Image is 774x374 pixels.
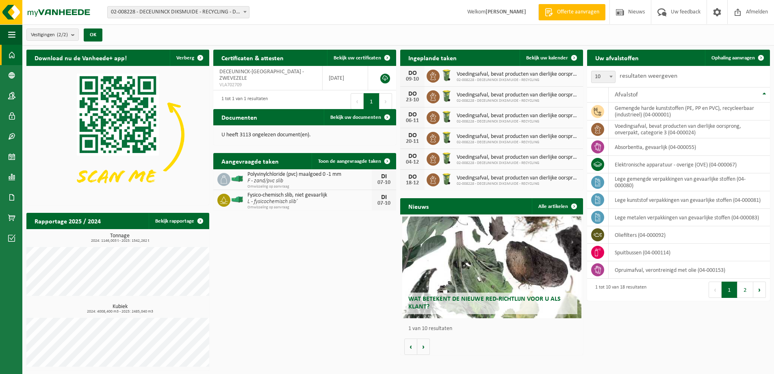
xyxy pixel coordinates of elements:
[457,78,579,83] span: 02-008228 - DECEUNINCK DIKSMUIDE - RECYCLING
[247,205,372,210] span: Omwisseling op aanvraag
[230,175,244,182] img: HK-XO-16-GN-00
[457,113,579,119] span: Voedingsafval, bevat producten van dierlijke oorsprong, onverpakt, categorie 3
[457,154,579,161] span: Voedingsafval, bevat producten van dierlijke oorsprong, onverpakt, categorie 3
[609,173,770,191] td: lege gemengde verpakkingen van gevaarlijke stoffen (04-000080)
[457,161,579,166] span: 02-008228 - DECEUNINCK DIKSMUIDE - RECYCLING
[404,180,421,186] div: 18-12
[334,55,381,61] span: Bekijk uw certificaten
[609,138,770,156] td: absorbentia, gevaarlijk (04-000055)
[457,98,579,103] span: 02-008228 - DECEUNINCK DIKSMUIDE - RECYCLING
[404,112,421,118] div: DO
[213,50,292,66] h2: Certificaten & attesten
[364,93,379,109] button: 1
[400,198,437,214] h2: Nieuws
[486,9,526,15] strong: [PERSON_NAME]
[620,73,677,79] label: resultaten weergeven
[457,175,579,182] span: Voedingsafval, bevat producten van dierlijke oorsprong, onverpakt, categorie 3
[247,178,283,184] i: F - zand/pvc slib
[609,261,770,279] td: opruimafval, verontreinigd met olie (04-000153)
[709,282,722,298] button: Previous
[404,139,421,144] div: 20-11
[376,180,392,186] div: 07-10
[404,153,421,160] div: DO
[737,282,753,298] button: 2
[404,132,421,139] div: DO
[376,194,392,201] div: DI
[30,233,209,243] h3: Tonnage
[440,172,453,186] img: WB-0140-HPE-GN-50
[404,97,421,103] div: 23-10
[408,296,561,310] span: Wat betekent de nieuwe RED-richtlijn voor u als klant?
[457,92,579,98] span: Voedingsafval, bevat producten van dierlijke oorsprong, onverpakt, categorie 3
[615,92,638,98] span: Afvalstof
[408,326,579,332] p: 1 van 10 resultaten
[219,69,304,81] span: DECEUNINCK-[GEOGRAPHIC_DATA] - ZWEVEZELE
[591,281,646,299] div: 1 tot 10 van 18 resultaten
[30,239,209,243] span: 2024: 1146,003 t - 2025: 1542,262 t
[705,50,769,66] a: Ophaling aanvragen
[324,109,395,125] a: Bekijk uw documenten
[609,156,770,173] td: elektronische apparatuur - overige (OVE) (04-000067)
[108,7,249,18] span: 02-008228 - DECEUNINCK DIKSMUIDE - RECYCLING - DIKSMUIDE
[170,50,208,66] button: Verberg
[440,68,453,82] img: WB-0140-HPE-GN-50
[26,28,79,41] button: Vestigingen(2/2)
[609,209,770,226] td: lege metalen verpakkingen van gevaarlijke stoffen (04-000083)
[404,70,421,77] div: DO
[57,32,68,37] count: (2/2)
[404,118,421,124] div: 06-11
[327,50,395,66] a: Bekijk uw certificaten
[84,28,102,42] button: OK
[526,55,568,61] span: Bekijk uw kalender
[30,310,209,314] span: 2024: 4008,400 m3 - 2025: 2485,040 m3
[247,199,297,205] i: L - fysicochemisch slib’
[26,213,109,229] h2: Rapportage 2025 / 2024
[457,119,579,124] span: 02-008228 - DECEUNINCK DIKSMUIDE - RECYCLING
[351,93,364,109] button: Previous
[457,71,579,78] span: Voedingsafval, bevat producten van dierlijke oorsprong, onverpakt, categorie 3
[107,6,249,18] span: 02-008228 - DECEUNINCK DIKSMUIDE - RECYCLING - DIKSMUIDE
[404,174,421,180] div: DO
[722,282,737,298] button: 1
[538,4,605,20] a: Offerte aanvragen
[609,103,770,120] td: gemengde harde kunststoffen (PE, PP en PVC), recycleerbaar (industrieel) (04-000001)
[592,71,615,83] span: 10
[323,66,368,90] td: [DATE]
[404,77,421,82] div: 09-10
[176,55,194,61] span: Verberg
[457,182,579,186] span: 02-008228 - DECEUNINCK DIKSMUIDE - RECYCLING
[609,244,770,261] td: spuitbussen (04-000114)
[404,339,417,355] button: Vorige
[217,92,268,110] div: 1 tot 1 van 1 resultaten
[532,198,582,214] a: Alle artikelen
[213,153,287,169] h2: Aangevraagde taken
[230,196,244,203] img: HK-XO-16-GN-00
[609,120,770,138] td: voedingsafval, bevat producten van dierlijke oorsprong, onverpakt, categorie 3 (04-000024)
[31,29,68,41] span: Vestigingen
[376,173,392,180] div: DI
[417,339,430,355] button: Volgende
[591,71,616,83] span: 10
[440,131,453,144] img: WB-0140-HPE-GN-50
[219,82,316,88] span: VLA702709
[312,153,395,169] a: Toon de aangevraagde taken
[330,115,381,120] span: Bekijk uw documenten
[440,110,453,124] img: WB-0140-HPE-GN-50
[247,192,372,199] span: Fysico-chemisch slib, niet gevaarlijk
[379,93,392,109] button: Next
[400,50,465,66] h2: Ingeplande taken
[247,171,372,178] span: Polyvinylchloride (pvc) maalgoed 0 -1 mm
[221,132,388,138] p: U heeft 3113 ongelezen document(en).
[609,191,770,209] td: lege kunststof verpakkingen van gevaarlijke stoffen (04-000081)
[587,50,647,66] h2: Uw afvalstoffen
[318,159,381,164] span: Toon de aangevraagde taken
[440,89,453,103] img: WB-0140-HPE-GN-50
[149,213,208,229] a: Bekijk rapportage
[404,160,421,165] div: 04-12
[555,8,601,16] span: Offerte aanvragen
[376,201,392,206] div: 07-10
[753,282,766,298] button: Next
[404,91,421,97] div: DO
[26,66,209,203] img: Download de VHEPlus App
[609,226,770,244] td: oliefilters (04-000092)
